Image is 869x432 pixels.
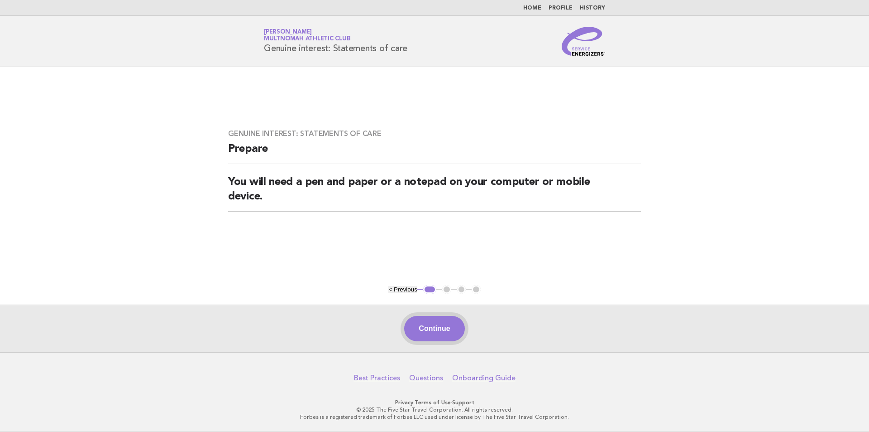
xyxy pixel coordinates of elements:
[158,406,711,413] p: © 2025 The Five Star Travel Corporation. All rights reserved.
[354,374,400,383] a: Best Practices
[523,5,541,11] a: Home
[158,413,711,421] p: Forbes is a registered trademark of Forbes LLC used under license by The Five Star Travel Corpora...
[395,399,413,406] a: Privacy
[388,286,417,293] button: < Previous
[228,175,641,212] h2: You will need a pen and paper or a notepad on your computer or mobile device.
[549,5,573,11] a: Profile
[409,374,443,383] a: Questions
[264,36,350,42] span: Multnomah Athletic Club
[423,285,436,294] button: 1
[562,27,605,56] img: Service Energizers
[452,374,516,383] a: Onboarding Guide
[228,129,641,138] h3: Genuine interest: Statements of care
[580,5,605,11] a: History
[452,399,474,406] a: Support
[228,142,641,164] h2: Prepare
[415,399,451,406] a: Terms of Use
[404,316,464,341] button: Continue
[264,29,407,53] h1: Genuine interest: Statements of care
[158,399,711,406] p: · ·
[264,29,350,42] a: [PERSON_NAME]Multnomah Athletic Club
